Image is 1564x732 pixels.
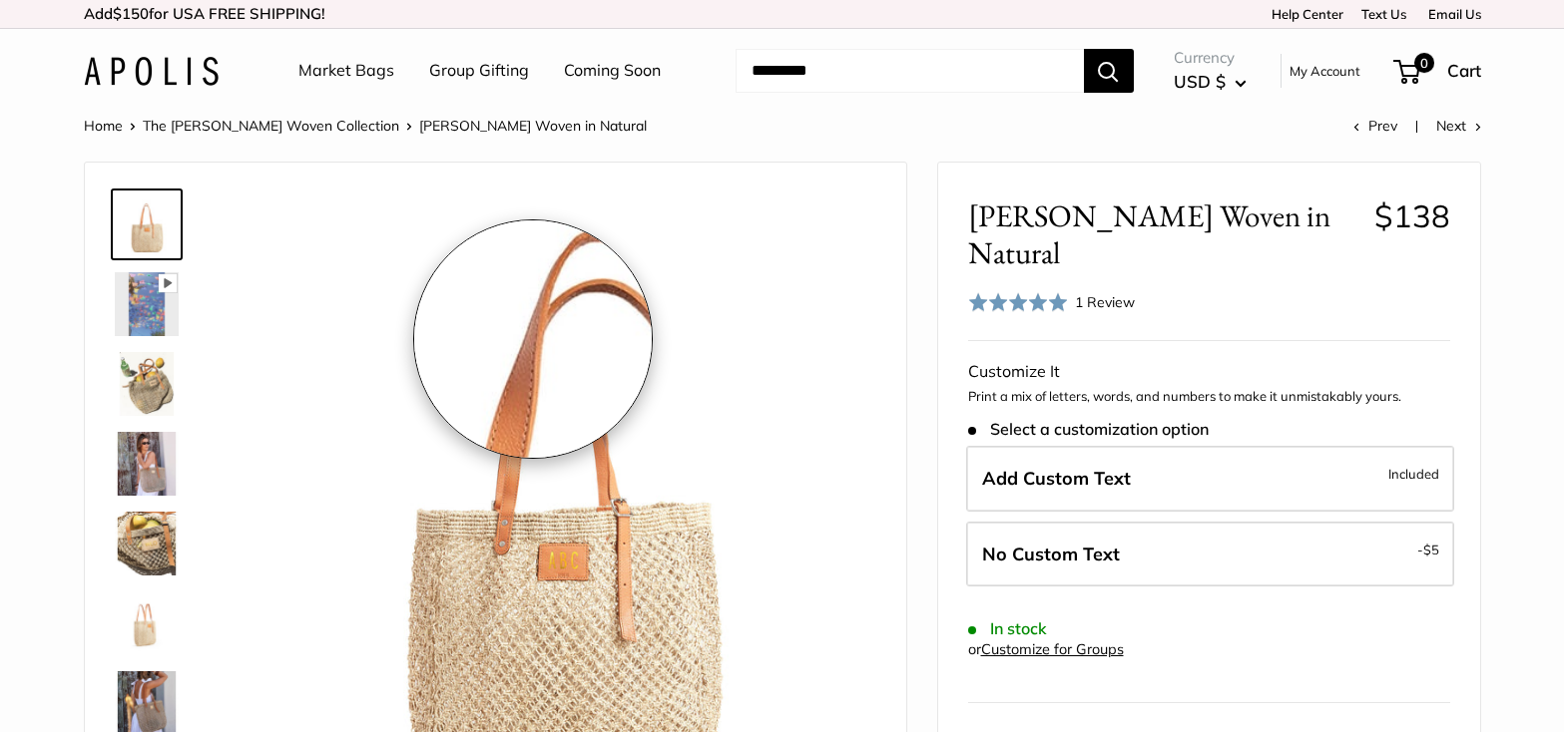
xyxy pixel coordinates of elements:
[1290,59,1360,83] a: My Account
[1421,6,1481,22] a: Email Us
[982,467,1131,490] span: Add Custom Text
[115,352,179,416] img: Mercado Woven in Natural
[111,508,183,579] a: Mercado Woven in Natural
[1447,60,1481,81] span: Cart
[115,512,179,575] img: Mercado Woven in Natural
[143,117,399,135] a: The [PERSON_NAME] Woven Collection
[1423,542,1439,557] span: $5
[111,587,183,659] a: Mercado Woven in Natural
[298,56,394,86] a: Market Bags
[84,113,647,139] nav: Breadcrumb
[1388,462,1439,486] span: Included
[111,348,183,420] a: Mercado Woven in Natural
[968,619,1047,638] span: In stock
[1374,196,1450,235] span: $138
[981,640,1124,658] a: Customize for Groups
[1174,66,1247,98] button: USD $
[968,197,1359,271] span: [PERSON_NAME] Woven in Natural
[115,272,179,336] img: Mercado Woven in Natural
[84,57,219,86] img: Apolis
[113,4,149,23] span: $150
[1075,293,1135,311] span: 1 Review
[968,357,1450,387] div: Customize It
[1353,117,1397,135] a: Prev
[966,522,1454,587] label: Leave Blank
[111,268,183,340] a: Mercado Woven in Natural
[1395,55,1481,87] a: 0 Cart
[1436,117,1481,135] a: Next
[115,432,179,496] img: Mercado Woven in Natural
[111,188,183,260] a: Mercado Woven in Natural
[419,117,647,135] span: [PERSON_NAME] Woven in Natural
[968,420,1209,439] span: Select a customization option
[1361,6,1406,22] a: Text Us
[982,543,1120,565] span: No Custom Text
[115,591,179,655] img: Mercado Woven in Natural
[1417,538,1439,561] span: -
[968,636,1124,663] div: or
[966,446,1454,512] label: Add Custom Text
[1174,71,1226,92] span: USD $
[115,192,179,256] img: Mercado Woven in Natural
[1265,6,1343,22] a: Help Center
[1174,44,1247,72] span: Currency
[84,117,123,135] a: Home
[564,56,661,86] a: Coming Soon
[968,387,1450,407] p: Print a mix of letters, words, and numbers to make it unmistakably yours.
[1084,49,1134,93] button: Search
[736,49,1084,93] input: Search...
[111,428,183,500] a: Mercado Woven in Natural
[1413,53,1433,73] span: 0
[429,56,529,86] a: Group Gifting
